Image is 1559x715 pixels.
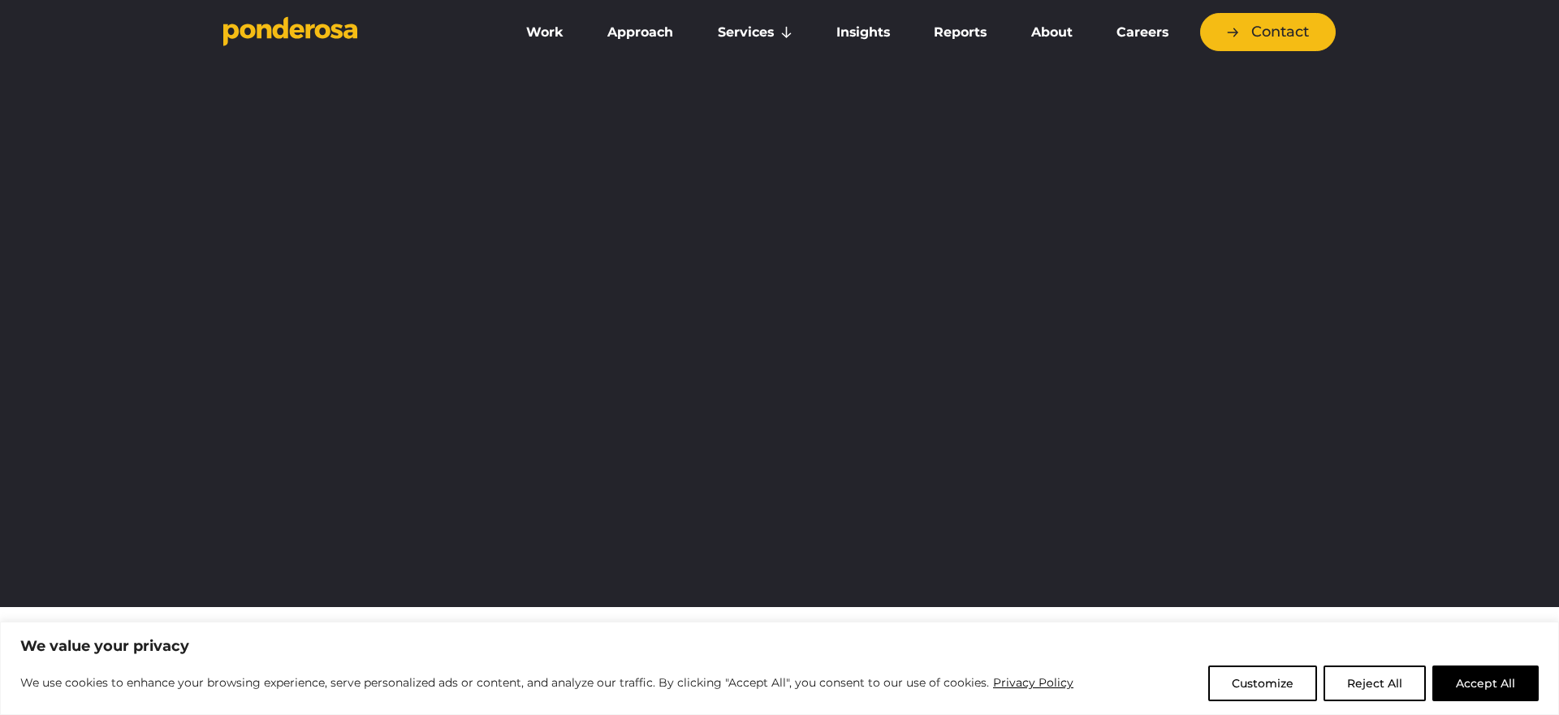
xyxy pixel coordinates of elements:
a: About [1012,15,1090,50]
a: Work [507,15,582,50]
a: Services [699,15,811,50]
a: Contact [1200,13,1336,51]
a: Privacy Policy [992,673,1074,692]
button: Reject All [1324,665,1426,701]
a: Careers [1098,15,1187,50]
a: Go to homepage [223,16,483,49]
a: Reports [915,15,1005,50]
a: Insights [818,15,909,50]
p: We use cookies to enhance your browsing experience, serve personalized ads or content, and analyz... [20,673,1074,692]
p: We value your privacy [20,636,1539,656]
button: Customize [1208,665,1317,701]
button: Accept All [1432,665,1539,701]
a: Approach [589,15,692,50]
